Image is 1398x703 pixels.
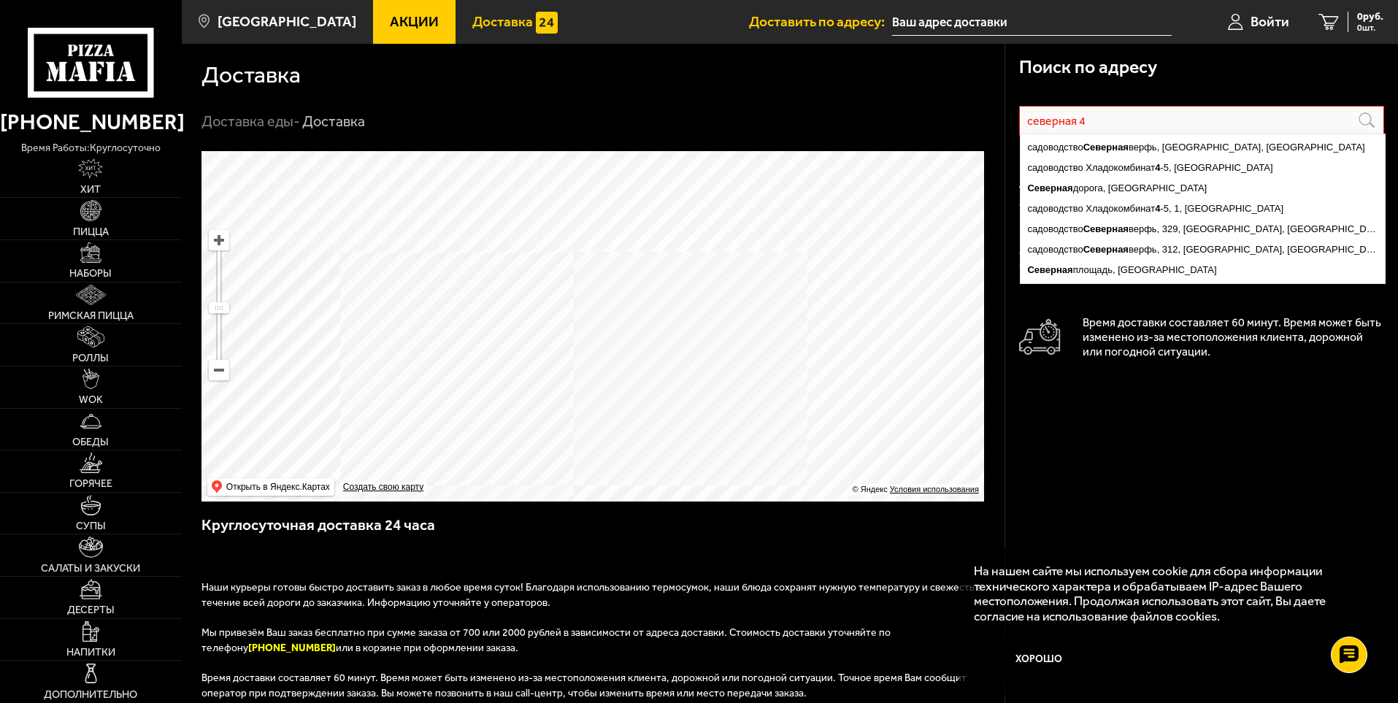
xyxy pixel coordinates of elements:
[201,672,967,699] span: Время доставки составляет 60 минут. Время может быть изменено из-за местоположения клиента, дорож...
[1021,158,1385,178] ymaps: садоводство Хладокомбинат -5, [GEOGRAPHIC_DATA]
[201,581,982,609] span: Наши курьеры готовы быстро доставить заказ в любое время суток! Благодаря использованию термосумо...
[472,15,533,28] span: Доставка
[1027,264,1072,275] ymaps: Северная
[66,648,115,658] span: Напитки
[1021,219,1385,239] ymaps: садоводство верфь, 329, [GEOGRAPHIC_DATA], [GEOGRAPHIC_DATA]
[1083,315,1384,359] p: Время доставки составляет 60 минут. Время может быть изменено из-за местоположения клиента, дорож...
[974,564,1356,624] p: На нашем сайте мы используем cookie для сбора информации технического характера и обрабатываем IP...
[76,521,106,531] span: Супы
[1019,319,1061,355] img: Автомобиль доставки
[1083,142,1129,153] ymaps: Северная
[73,227,109,237] span: Пицца
[1019,58,1157,77] h3: Поиск по адресу
[207,478,334,496] ymaps: Открыть в Яндекс.Картах
[1357,12,1383,22] span: 0 руб.
[218,15,356,28] span: [GEOGRAPHIC_DATA]
[72,353,109,364] span: Роллы
[1083,223,1129,234] ymaps: Северная
[1019,202,1384,218] h3: Условия доставки
[749,15,892,28] span: Доставить по адресу:
[41,564,140,574] span: Салаты и закуски
[302,112,365,131] div: Доставка
[201,515,986,550] h3: Круглосуточная доставка 24 часа
[1021,178,1385,199] ymaps: дорога, [GEOGRAPHIC_DATA]
[1021,260,1385,280] ymaps: площадь, [GEOGRAPHIC_DATA]
[201,64,301,87] h1: Доставка
[853,485,888,493] ymaps: © Яндекс
[1019,106,1384,136] input: Введите название улицы
[201,626,891,654] span: Мы привезём Ваш заказ бесплатно при сумме заказа от 700 или 2000 рублей в зависимости от адреса д...
[1021,239,1385,260] ymaps: садоводство верфь, 312, [GEOGRAPHIC_DATA], [GEOGRAPHIC_DATA]
[48,311,134,321] span: Римская пицца
[890,485,979,493] a: Условия использования
[226,478,330,496] ymaps: Открыть в Яндекс.Картах
[1021,137,1385,158] ymaps: садоводство верфь, [GEOGRAPHIC_DATA], [GEOGRAPHIC_DATA]
[390,15,439,28] span: Акции
[1083,244,1129,255] ymaps: Северная
[67,605,115,615] span: Десерты
[44,690,137,700] span: Дополнительно
[80,185,101,195] span: Хит
[536,12,558,34] img: 15daf4d41897b9f0e9f617042186c801.svg
[340,482,426,493] a: Создать свою карту
[201,112,300,130] a: Доставка еды-
[1021,199,1385,219] ymaps: садоводство Хладокомбинат -5, 1, [GEOGRAPHIC_DATA]
[69,269,112,279] span: Наборы
[1357,23,1383,32] span: 0 шт.
[1019,147,1384,159] p: По данному адресу доставка не осуществляется
[1155,162,1160,173] ymaps: 4
[892,9,1172,36] input: Ваш адрес доставки
[1251,15,1289,28] span: Войти
[1027,183,1072,193] ymaps: Северная
[69,479,112,489] span: Горячее
[79,395,103,405] span: WOK
[1019,242,1062,285] img: Оплата доставки
[72,437,109,447] span: Обеды
[974,638,1105,682] button: Хорошо
[1155,203,1160,214] ymaps: 4
[248,642,336,654] b: [PHONE_NUMBER]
